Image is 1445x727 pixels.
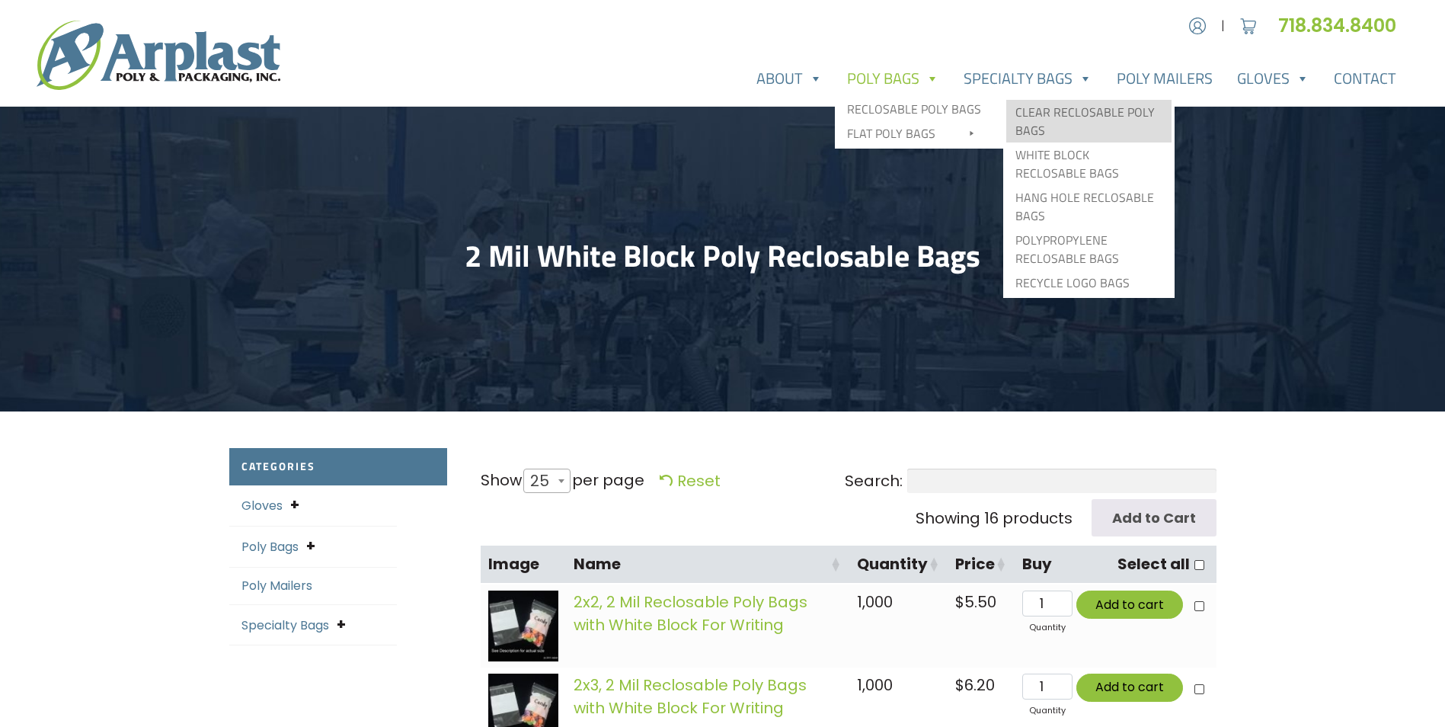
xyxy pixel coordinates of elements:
[955,591,996,613] bdi: 5.50
[1022,674,1072,700] input: Qty
[845,469,1216,493] label: Search:
[1092,499,1216,536] input: Add to Cart
[1076,674,1183,702] button: Add to cart
[1006,100,1172,143] a: Clear Reclosable Poly Bags
[1322,63,1408,94] a: Contact
[1006,185,1172,228] a: Hang Hole Reclosable Bags
[1225,63,1322,94] a: Gloves
[241,577,312,594] a: Poly Mailers
[916,507,1073,530] div: Showing 16 products
[838,97,1003,121] a: Reclosable Poly Bags
[955,674,995,696] bdi: 6.20
[857,674,893,696] span: 1,000
[1076,591,1183,619] button: Add to cart
[660,470,721,492] a: Reset
[838,121,1003,146] a: Flat Poly Bags
[907,469,1216,493] input: Search:
[574,674,807,719] a: 2x3, 2 Mil Reclosable Poly Bags with White Block For Writing
[1278,13,1408,38] a: 718.834.8400
[241,497,283,514] a: Gloves
[574,591,807,636] a: 2x2, 2 Mil Reclosable Poly Bags with White Block For Writing
[857,591,893,613] span: 1,000
[1015,546,1216,584] th: BuySelect all
[1117,553,1190,575] label: Select all
[229,448,447,485] h2: Categories
[566,546,849,584] th: Name: activate to sort column ascending
[488,591,559,661] img: images
[1006,143,1172,185] a: White Block Reclosable Bags
[1006,271,1172,295] a: Recycle Logo Bags
[241,538,299,556] a: Poly Bags
[481,469,644,494] label: Show per page
[1006,228,1172,271] a: Polypropylene Reclosable Bags
[1022,591,1072,617] input: Qty
[951,63,1105,94] a: Specialty Bags
[849,546,948,584] th: Quantity: activate to sort column ascending
[481,546,567,584] th: Image
[229,238,1216,274] h1: 2 Mil White Block Poly Reclosable Bags
[1221,17,1225,35] span: |
[955,591,964,613] span: $
[1105,63,1225,94] a: Poly Mailers
[835,63,951,94] a: Poly Bags
[524,463,564,499] span: 25
[948,546,1015,584] th: Price: activate to sort column ascending
[37,21,280,90] img: logo
[744,63,835,94] a: About
[241,617,329,634] a: Specialty Bags
[523,469,571,493] span: 25
[955,674,964,696] span: $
